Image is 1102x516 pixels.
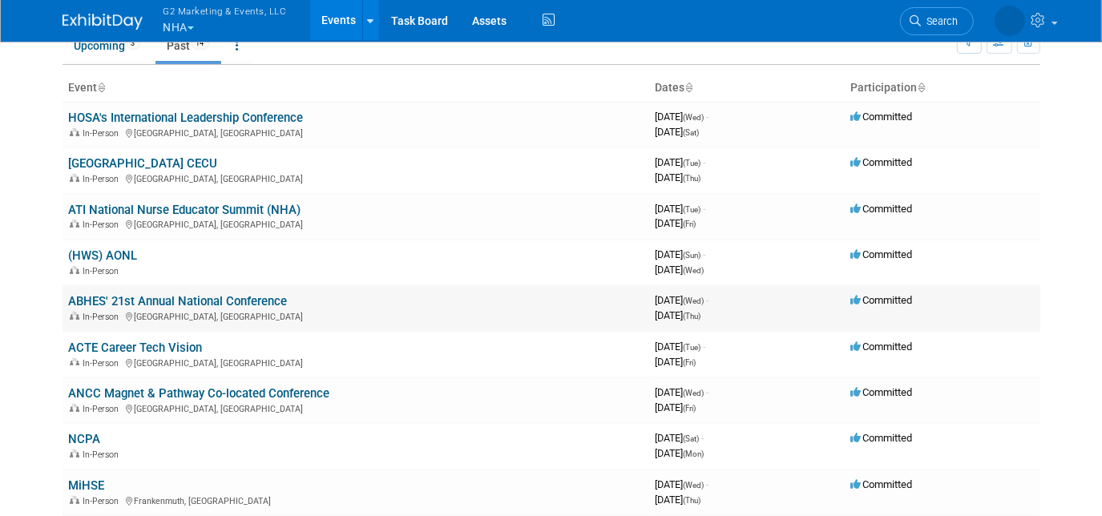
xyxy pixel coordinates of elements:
[63,14,143,30] img: ExhibitDay
[656,126,700,138] span: [DATE]
[69,386,330,401] a: ANCC Magnet & Pathway Co-located Conference
[69,294,288,308] a: ABHES' 21st Annual National Conference
[63,75,649,102] th: Event
[70,449,79,458] img: In-Person Event
[684,266,704,275] span: (Wed)
[656,356,696,368] span: [DATE]
[684,358,696,367] span: (Fri)
[70,404,79,412] img: In-Person Event
[192,38,209,50] span: 14
[656,203,706,215] span: [DATE]
[684,389,704,397] span: (Wed)
[69,248,138,263] a: (HWS) AONL
[707,386,709,398] span: -
[922,15,959,27] span: Search
[63,30,152,61] a: Upcoming3
[69,494,643,506] div: Frankenmuth, [GEOGRAPHIC_DATA]
[851,111,913,123] span: Committed
[684,434,700,443] span: (Sat)
[707,111,709,123] span: -
[69,478,105,493] a: MiHSE
[83,220,124,230] span: In-Person
[684,174,701,183] span: (Thu)
[69,309,643,322] div: [GEOGRAPHIC_DATA], [GEOGRAPHIC_DATA]
[845,75,1040,102] th: Participation
[684,296,704,305] span: (Wed)
[851,478,913,490] span: Committed
[656,432,704,444] span: [DATE]
[70,266,79,274] img: In-Person Event
[83,496,124,506] span: In-Person
[163,2,287,19] span: G2 Marketing & Events, LLC
[83,174,124,184] span: In-Person
[684,312,701,320] span: (Thu)
[69,203,301,217] a: ATI National Nurse Educator Summit (NHA)
[851,203,913,215] span: Committed
[684,496,701,505] span: (Thu)
[851,341,913,353] span: Committed
[83,404,124,414] span: In-Person
[704,341,706,353] span: -
[707,478,709,490] span: -
[69,156,218,171] a: [GEOGRAPHIC_DATA] CECU
[685,81,693,94] a: Sort by Start Date
[851,248,913,260] span: Committed
[900,7,974,35] a: Search
[69,126,643,139] div: [GEOGRAPHIC_DATA], [GEOGRAPHIC_DATA]
[656,309,701,321] span: [DATE]
[995,6,1025,36] img: Laine Butler
[69,171,643,184] div: [GEOGRAPHIC_DATA], [GEOGRAPHIC_DATA]
[70,220,79,228] img: In-Person Event
[656,341,706,353] span: [DATE]
[656,494,701,506] span: [DATE]
[656,447,704,459] span: [DATE]
[851,386,913,398] span: Committed
[684,128,700,137] span: (Sat)
[83,358,124,369] span: In-Person
[649,75,845,102] th: Dates
[69,356,643,369] div: [GEOGRAPHIC_DATA], [GEOGRAPHIC_DATA]
[127,38,140,50] span: 3
[656,478,709,490] span: [DATE]
[704,156,706,168] span: -
[83,449,124,460] span: In-Person
[704,203,706,215] span: -
[69,432,101,446] a: NCPA
[656,401,696,413] span: [DATE]
[707,294,709,306] span: -
[851,156,913,168] span: Committed
[70,358,79,366] img: In-Person Event
[69,341,203,355] a: ACTE Career Tech Vision
[851,294,913,306] span: Committed
[684,205,701,214] span: (Tue)
[656,294,709,306] span: [DATE]
[684,404,696,413] span: (Fri)
[98,81,106,94] a: Sort by Event Name
[656,111,709,123] span: [DATE]
[656,264,704,276] span: [DATE]
[851,432,913,444] span: Committed
[70,312,79,320] img: In-Person Event
[684,449,704,458] span: (Mon)
[83,266,124,276] span: In-Person
[656,156,706,168] span: [DATE]
[918,81,926,94] a: Sort by Participation Type
[684,481,704,490] span: (Wed)
[70,128,79,136] img: In-Person Event
[656,248,706,260] span: [DATE]
[684,251,701,260] span: (Sun)
[69,111,304,125] a: HOSA's International Leadership Conference
[69,217,643,230] div: [GEOGRAPHIC_DATA], [GEOGRAPHIC_DATA]
[656,171,701,183] span: [DATE]
[83,312,124,322] span: In-Person
[70,496,79,504] img: In-Person Event
[656,217,696,229] span: [DATE]
[684,343,701,352] span: (Tue)
[684,113,704,122] span: (Wed)
[684,159,701,167] span: (Tue)
[70,174,79,182] img: In-Person Event
[69,401,643,414] div: [GEOGRAPHIC_DATA], [GEOGRAPHIC_DATA]
[704,248,706,260] span: -
[684,220,696,228] span: (Fri)
[702,432,704,444] span: -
